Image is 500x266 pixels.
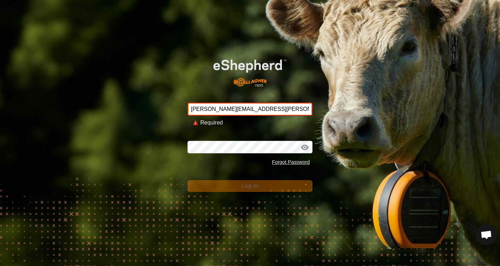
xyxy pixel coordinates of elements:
span: Log In [241,183,258,189]
a: Forgot Password [272,159,310,165]
input: Email Address [187,103,312,116]
img: E-shepherd Logo [200,49,300,92]
div: Open chat [476,224,497,245]
div: Required [200,119,307,127]
button: Log In [187,180,312,192]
